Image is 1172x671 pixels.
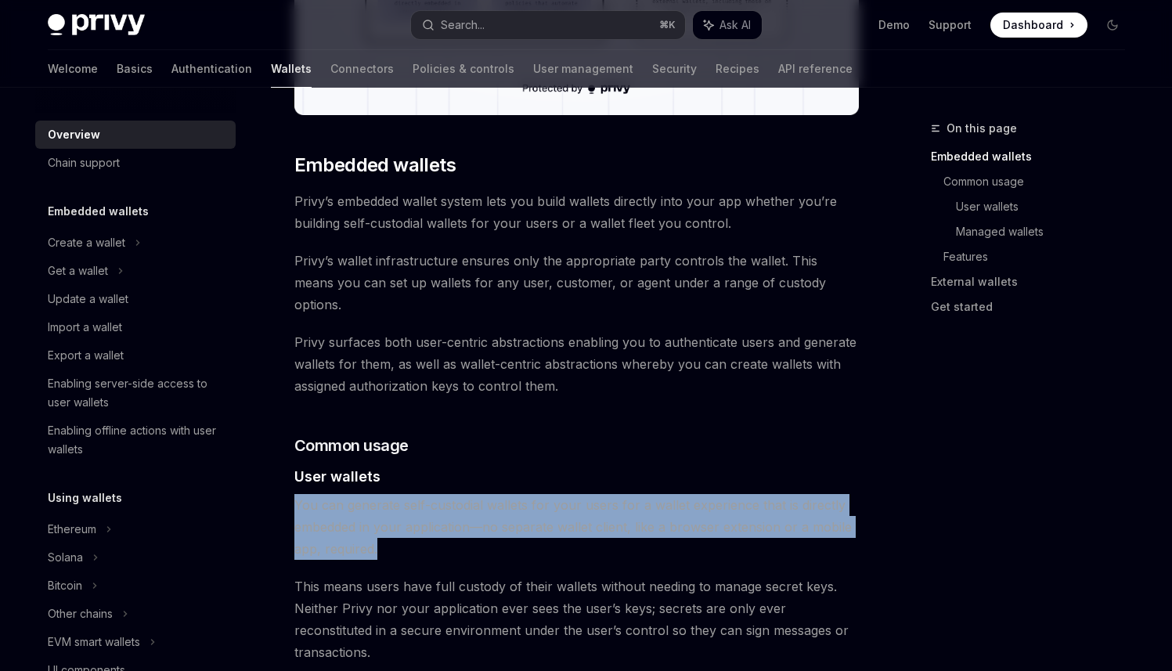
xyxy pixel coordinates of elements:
[330,50,394,88] a: Connectors
[48,576,82,595] div: Bitcoin
[48,489,122,507] h5: Using wallets
[956,194,1138,219] a: User wallets
[1100,13,1125,38] button: Toggle dark mode
[171,50,252,88] a: Authentication
[947,119,1017,138] span: On this page
[931,294,1138,319] a: Get started
[48,153,120,172] div: Chain support
[35,417,236,464] a: Enabling offline actions with user wallets
[956,219,1138,244] a: Managed wallets
[294,331,859,397] span: Privy surfaces both user-centric abstractions enabling you to authenticate users and generate wal...
[294,250,859,316] span: Privy’s wallet infrastructure ensures only the appropriate party controls the wallet. This means ...
[1003,17,1063,33] span: Dashboard
[411,11,685,39] button: Search...⌘K
[294,435,409,456] span: Common usage
[929,17,972,33] a: Support
[48,421,226,459] div: Enabling offline actions with user wallets
[48,50,98,88] a: Welcome
[48,633,140,651] div: EVM smart wallets
[35,370,236,417] a: Enabling server-side access to user wallets
[48,262,108,280] div: Get a wallet
[48,604,113,623] div: Other chains
[35,121,236,149] a: Overview
[659,19,676,31] span: ⌘ K
[48,318,122,337] div: Import a wallet
[294,575,859,663] span: This means users have full custody of their wallets without needing to manage secret keys. Neithe...
[294,466,380,487] span: User wallets
[652,50,697,88] a: Security
[693,11,762,39] button: Ask AI
[48,202,149,221] h5: Embedded wallets
[878,17,910,33] a: Demo
[35,313,236,341] a: Import a wallet
[716,50,759,88] a: Recipes
[48,346,124,365] div: Export a wallet
[48,290,128,308] div: Update a wallet
[990,13,1087,38] a: Dashboard
[943,244,1138,269] a: Features
[48,548,83,567] div: Solana
[48,14,145,36] img: dark logo
[294,494,859,560] span: You can generate self-custodial wallets for your users for a wallet experience that is directly e...
[943,169,1138,194] a: Common usage
[117,50,153,88] a: Basics
[35,285,236,313] a: Update a wallet
[48,233,125,252] div: Create a wallet
[719,17,751,33] span: Ask AI
[48,125,100,144] div: Overview
[294,153,456,178] span: Embedded wallets
[931,144,1138,169] a: Embedded wallets
[533,50,633,88] a: User management
[778,50,853,88] a: API reference
[271,50,312,88] a: Wallets
[294,190,859,234] span: Privy’s embedded wallet system lets you build wallets directly into your app whether you’re build...
[35,341,236,370] a: Export a wallet
[413,50,514,88] a: Policies & controls
[441,16,485,34] div: Search...
[931,269,1138,294] a: External wallets
[35,149,236,177] a: Chain support
[48,520,96,539] div: Ethereum
[48,374,226,412] div: Enabling server-side access to user wallets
